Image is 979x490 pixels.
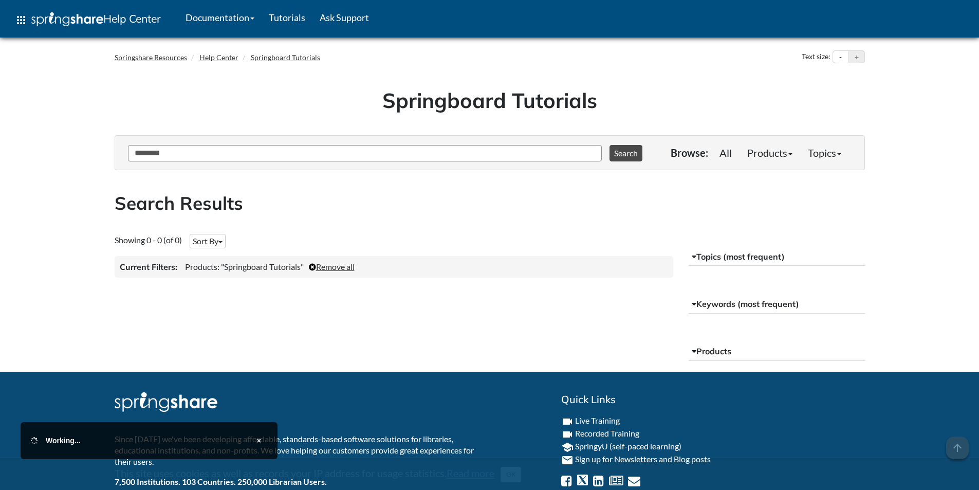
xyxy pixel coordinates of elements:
a: Documentation [178,5,262,30]
a: Products [740,142,800,163]
a: Remove all [309,262,355,271]
a: Live Training [575,415,620,425]
button: Increase text size [849,51,864,63]
a: Ask Support [312,5,376,30]
span: "Springboard Tutorials" [221,262,304,271]
h3: Current Filters [120,261,177,273]
a: SpringyU (self-paced learning) [575,441,681,451]
b: 7,500 Institutions. 103 Countries. 250,000 Librarian Users. [115,477,327,486]
span: Showing 0 - 0 (of 0) [115,235,182,245]
p: Since [DATE] we've been developing affordable, standards-based software solutions for libraries, ... [115,433,482,468]
button: Sort By [190,234,226,248]
img: Springshare [115,392,217,412]
a: All [712,142,740,163]
i: school [561,441,574,453]
a: Springboard Tutorials [251,53,320,62]
a: Topics [800,142,849,163]
h1: Springboard Tutorials [122,86,857,115]
span: Working... [46,437,80,445]
a: Tutorials [262,5,312,30]
div: Text size: [800,50,833,64]
button: Close [501,467,521,482]
a: Read more [447,467,494,479]
button: Search [609,145,642,161]
span: Products: [185,262,219,271]
button: Decrease text size [833,51,848,63]
i: videocam [561,428,574,441]
span: arrow_upward [946,437,969,459]
button: Keywords (most frequent) [689,295,865,314]
a: Recorded Training [575,428,639,438]
a: arrow_upward [946,438,969,450]
button: Products [689,342,865,361]
i: videocam [561,415,574,428]
a: Help Center [199,53,238,62]
p: Browse: [671,146,708,160]
span: Help Center [103,12,161,25]
h2: Search Results [115,191,865,216]
div: This site uses cookies as well as records your IP address for usage statistics. [104,466,875,482]
a: apps Help Center [8,5,168,35]
img: Springshare [31,12,103,26]
i: email [561,454,574,466]
a: Sign up for Newsletters and Blog posts [575,454,711,464]
h2: Quick Links [561,392,865,407]
a: Springshare Resources [115,53,187,62]
button: Topics (most frequent) [689,248,865,266]
button: Close [251,432,267,449]
span: apps [15,14,27,26]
